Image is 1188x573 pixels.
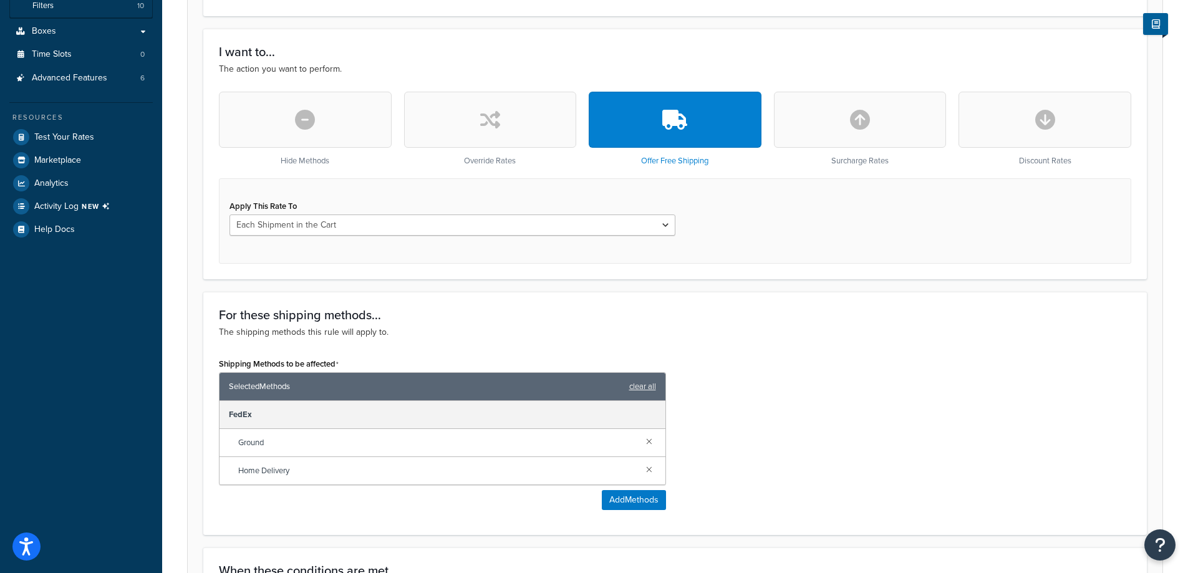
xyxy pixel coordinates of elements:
span: NEW [82,201,115,211]
button: Open Resource Center [1144,529,1176,561]
a: clear all [629,378,656,395]
a: Boxes [9,20,153,43]
div: Hide Methods [219,92,392,166]
button: Show Help Docs [1143,13,1168,35]
span: Time Slots [32,49,72,60]
a: Time Slots0 [9,43,153,66]
h3: For these shipping methods... [219,308,1131,322]
span: Home Delivery [238,462,636,479]
span: Marketplace [34,155,81,166]
a: Analytics [9,172,153,195]
h3: I want to... [219,45,1131,59]
div: Offer Free Shipping [589,92,761,166]
span: Activity Log [34,198,115,214]
label: Apply This Rate To [229,201,297,211]
div: FedEx [220,401,665,429]
li: Time Slots [9,43,153,66]
div: Discount Rates [959,92,1131,166]
li: [object Object] [9,195,153,218]
span: Ground [238,434,636,451]
label: Shipping Methods to be affected [219,359,339,369]
span: Selected Methods [229,378,623,395]
a: Activity LogNEW [9,195,153,218]
a: Test Your Rates [9,126,153,148]
span: 6 [140,73,145,84]
span: Test Your Rates [34,132,94,143]
a: Advanced Features6 [9,67,153,90]
div: Surcharge Rates [774,92,947,166]
div: Resources [9,112,153,123]
div: Override Rates [404,92,577,166]
span: Advanced Features [32,73,107,84]
a: Marketplace [9,149,153,171]
span: 10 [137,1,144,11]
button: AddMethods [602,490,666,510]
span: Filters [32,1,54,11]
span: Boxes [32,26,56,37]
span: 0 [140,49,145,60]
a: Help Docs [9,218,153,241]
span: Help Docs [34,224,75,235]
li: Advanced Features [9,67,153,90]
span: Analytics [34,178,69,189]
p: The action you want to perform. [219,62,1131,76]
p: The shipping methods this rule will apply to. [219,325,1131,339]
